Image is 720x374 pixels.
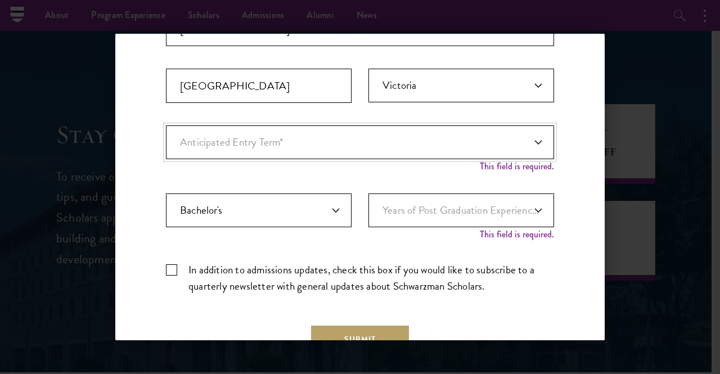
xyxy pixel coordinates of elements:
input: City [166,69,352,103]
div: Years of Post Graduation Experience?* [368,193,554,239]
div: Highest Level of Degree?* [166,193,352,239]
label: In addition to admissions updates, check this box if you would like to subscribe to a quarterly n... [166,262,554,294]
div: Check this box to receive a quarterly newsletter with general updates about Schwarzman Scholars. [166,262,554,294]
div: Anticipated Entry Term* [166,125,554,171]
button: Submit [311,326,409,353]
